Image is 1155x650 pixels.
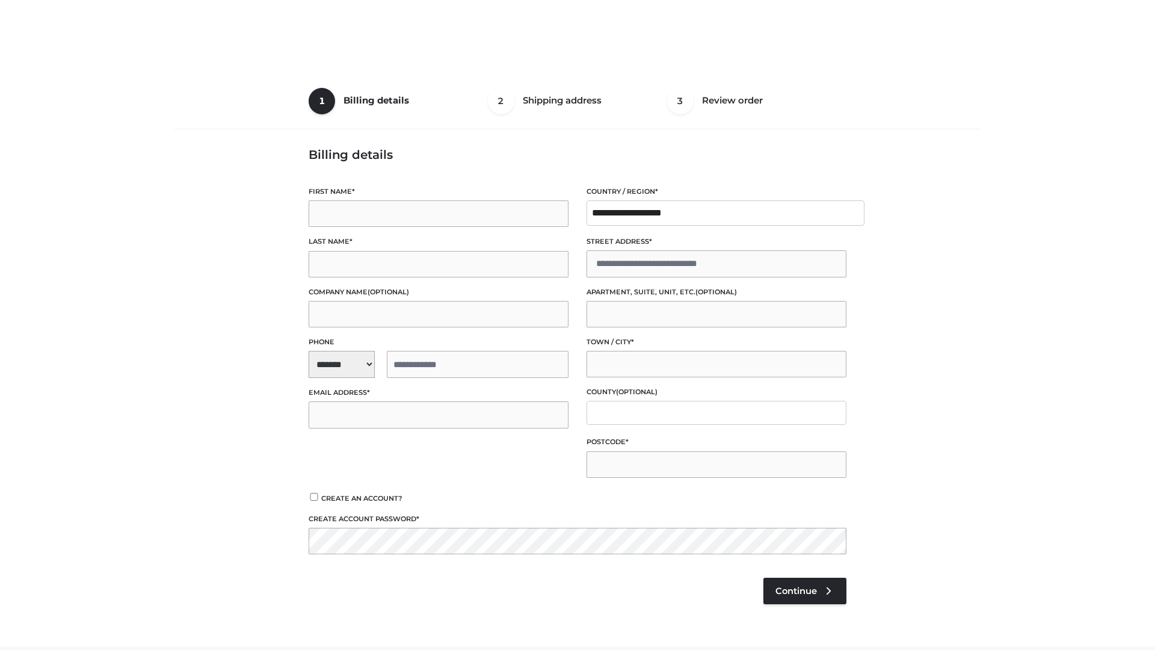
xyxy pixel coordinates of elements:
span: 3 [667,88,694,114]
label: Postcode [587,436,846,448]
label: Phone [309,336,568,348]
span: (optional) [616,388,658,396]
label: Town / City [587,336,846,348]
label: Street address [587,236,846,247]
span: Billing details [343,94,409,106]
span: 2 [488,88,514,114]
label: Country / Region [587,186,846,197]
label: Last name [309,236,568,247]
span: (optional) [368,288,409,296]
input: Create an account? [309,493,319,501]
label: Apartment, suite, unit, etc. [587,286,846,298]
span: Shipping address [523,94,602,106]
span: Review order [702,94,763,106]
label: Company name [309,286,568,298]
label: First name [309,186,568,197]
label: Create account password [309,513,846,525]
a: Continue [763,578,846,604]
label: County [587,386,846,398]
label: Email address [309,387,568,398]
span: Continue [775,586,817,596]
span: 1 [309,88,335,114]
h3: Billing details [309,147,846,162]
span: Create an account? [321,494,402,503]
span: (optional) [695,288,737,296]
